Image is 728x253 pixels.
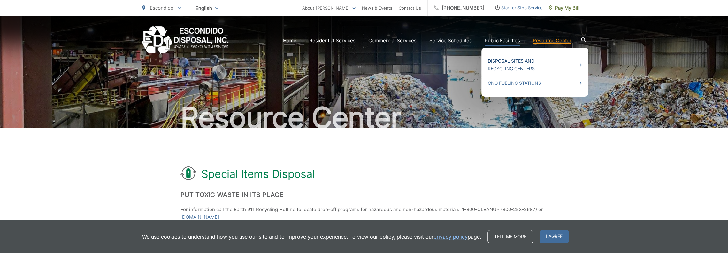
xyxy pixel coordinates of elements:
a: Resource Center [533,37,571,44]
h2: Resource Center [142,102,586,134]
a: privacy policy [433,233,468,241]
a: Tell me more [487,230,533,243]
a: Service Schedules [429,37,472,44]
span: Pay My Bill [549,4,579,12]
a: Public Facilities [485,37,520,44]
a: [DOMAIN_NAME] [180,213,219,221]
a: EDCD logo. Return to the homepage. [142,26,229,55]
span: Escondido [150,5,173,11]
p: We use cookies to understand how you use our site and to improve your experience. To view our pol... [142,233,481,241]
a: Contact Us [399,4,421,12]
a: News & Events [362,4,392,12]
a: Home [283,37,296,44]
a: Commercial Services [368,37,417,44]
a: Disposal Sites and Recycling Centers [488,57,582,73]
a: Residential Services [309,37,356,44]
p: For information call the Earth 911 Recycling Hotline to locate drop-off programs for hazardous an... [180,206,548,221]
span: I agree [540,230,569,243]
a: CNG Fueling Stations [488,79,582,87]
h1: Special Items Disposal [201,168,315,180]
a: About [PERSON_NAME] [302,4,356,12]
h2: Put Toxic Waste In Its Place [180,191,548,199]
span: English [191,3,223,14]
